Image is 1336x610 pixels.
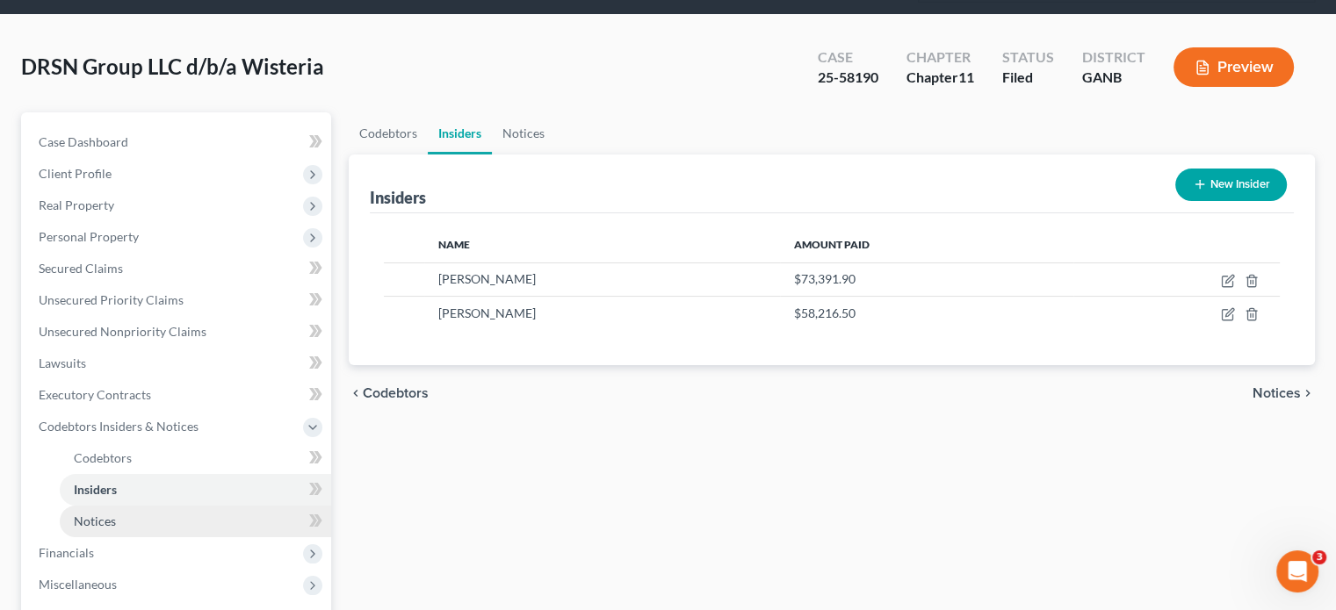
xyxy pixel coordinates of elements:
[1276,550,1318,592] iframe: Intercom live chat
[39,355,86,370] span: Lawsuits
[39,166,112,181] span: Client Profile
[1002,47,1054,68] div: Status
[1175,169,1287,201] button: New Insider
[1082,47,1145,68] div: District
[428,112,492,154] a: Insiders
[438,305,536,320] span: [PERSON_NAME]
[39,324,206,339] span: Unsecured Nonpriority Claims
[74,513,116,528] span: Notices
[39,545,94,560] span: Financials
[906,68,974,88] div: Chapter
[906,47,974,68] div: Chapter
[25,379,331,411] a: Executory Contracts
[1082,68,1145,88] div: GANB
[818,68,878,88] div: 25-58190
[1301,386,1315,400] i: chevron_right
[492,112,555,154] a: Notices
[60,506,331,537] a: Notices
[438,271,536,286] span: [PERSON_NAME]
[438,238,470,251] span: Name
[370,187,426,208] div: Insiders
[1253,386,1301,400] span: Notices
[958,68,974,85] span: 11
[25,253,331,284] a: Secured Claims
[39,261,123,276] span: Secured Claims
[74,450,132,465] span: Codebtors
[25,348,331,379] a: Lawsuits
[39,229,139,244] span: Personal Property
[363,386,429,400] span: Codebtors
[39,197,114,212] span: Real Property
[1174,47,1294,87] button: Preview
[25,284,331,316] a: Unsecured Priority Claims
[794,271,856,286] span: $73,391.90
[39,577,117,592] span: Miscellaneous
[349,386,429,400] button: chevron_left Codebtors
[25,316,331,348] a: Unsecured Nonpriority Claims
[39,292,184,307] span: Unsecured Priority Claims
[74,482,117,497] span: Insiders
[25,126,331,158] a: Case Dashboard
[39,134,128,149] span: Case Dashboard
[349,386,363,400] i: chevron_left
[794,238,870,251] span: Amount Paid
[818,47,878,68] div: Case
[1312,550,1326,564] span: 3
[60,474,331,506] a: Insiders
[39,387,151,402] span: Executory Contracts
[349,112,428,154] a: Codebtors
[794,305,856,320] span: $58,216.50
[39,419,199,434] span: Codebtors Insiders & Notices
[1253,386,1315,400] button: Notices chevron_right
[60,442,331,474] a: Codebtors
[21,54,324,79] span: DRSN Group LLC d/b/a Wisteria
[1002,68,1054,88] div: Filed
